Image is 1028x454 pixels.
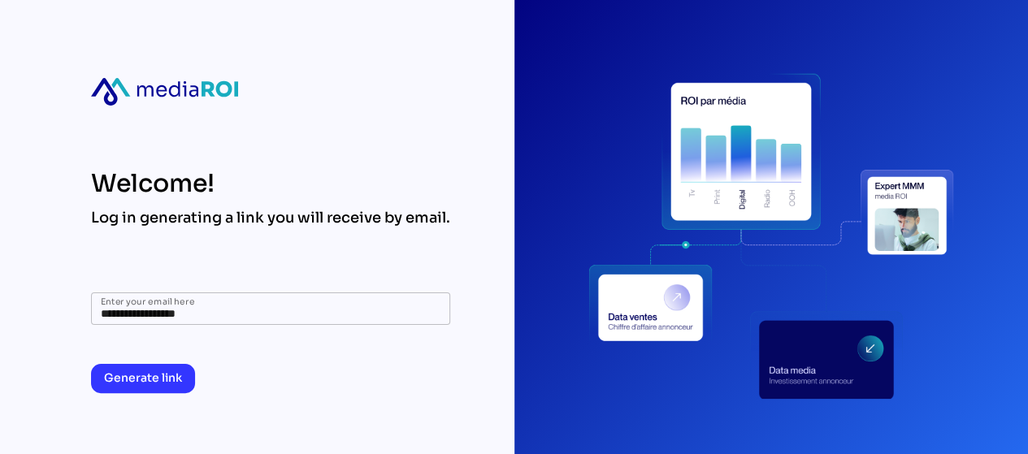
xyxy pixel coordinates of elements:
[104,368,182,387] span: Generate link
[588,52,954,417] div: login
[101,292,440,325] input: Enter your email here
[91,78,238,106] div: mediaroi
[91,364,195,393] button: Generate link
[91,208,450,227] div: Log in generating a link you will receive by email.
[91,169,450,198] div: Welcome!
